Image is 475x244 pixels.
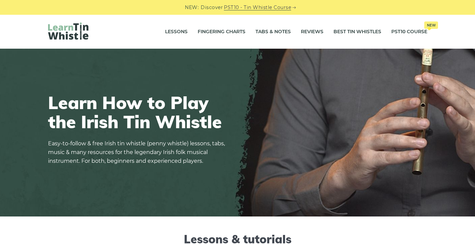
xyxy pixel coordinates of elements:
a: Tabs & Notes [255,23,291,40]
a: Best Tin Whistles [333,23,381,40]
img: LearnTinWhistle.com [48,22,88,40]
span: New [424,21,438,29]
h1: Learn How to Play the Irish Tin Whistle [48,93,230,131]
a: Reviews [301,23,323,40]
a: Lessons [165,23,188,40]
a: Fingering Charts [198,23,245,40]
p: Easy-to-follow & free Irish tin whistle (penny whistle) lessons, tabs, music & many resources for... [48,139,230,165]
a: PST10 CourseNew [391,23,427,40]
